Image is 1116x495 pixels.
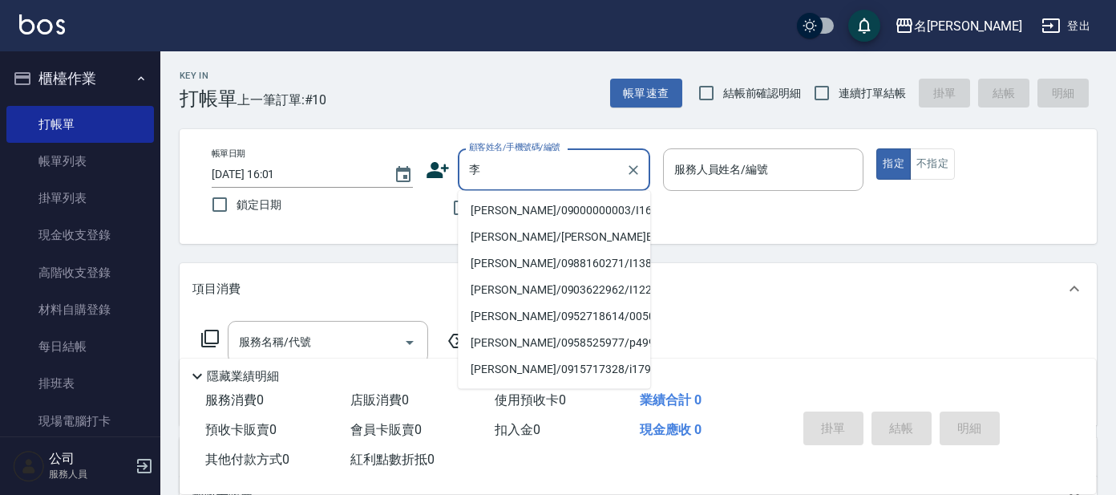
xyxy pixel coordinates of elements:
span: 紅利點數折抵 0 [350,452,435,467]
p: 服務人員 [49,467,131,481]
span: 店販消費 0 [350,392,409,408]
span: 業績合計 0 [640,392,702,408]
a: 打帳單 [6,106,154,143]
span: 現金應收 0 [640,422,702,437]
h3: 打帳單 [180,87,237,110]
img: Person [13,450,45,482]
span: 鎖定日期 [237,197,281,213]
a: 帳單列表 [6,143,154,180]
p: 項目消費 [192,281,241,298]
img: Logo [19,14,65,34]
button: 指定 [876,148,911,180]
span: 預收卡販賣 0 [205,422,277,437]
span: 其他付款方式 0 [205,452,289,467]
a: 掛單列表 [6,180,154,217]
button: 櫃檯作業 [6,58,154,99]
a: 材料自購登錄 [6,291,154,328]
li: [PERSON_NAME]/0903622962/I122 [458,277,650,303]
li: [PERSON_NAME]/0988160271/I138 [458,250,650,277]
span: 上一筆訂單:#10 [237,90,327,110]
button: 不指定 [910,148,955,180]
span: 使用預收卡 0 [495,392,566,408]
button: 名[PERSON_NAME] [888,10,1029,43]
li: [PERSON_NAME]/0915717328/i179 [458,356,650,383]
button: 帳單速查 [610,79,682,108]
a: 每日結帳 [6,328,154,365]
span: 結帳前確認明細 [723,85,802,102]
li: [PERSON_NAME]/[PERSON_NAME]B207/B207 [458,224,650,250]
a: 現金收支登錄 [6,217,154,254]
span: 會員卡販賣 0 [350,422,422,437]
h5: 公司 [49,451,131,467]
button: save [848,10,880,42]
button: Open [397,330,423,355]
button: Choose date, selected date is 2025-09-22 [384,156,423,194]
li: [PERSON_NAME]/0932188565/I378 [458,383,650,409]
p: 隱藏業績明細 [207,368,279,385]
input: YYYY/MM/DD hh:mm [212,161,378,188]
h2: Key In [180,71,237,81]
div: 名[PERSON_NAME] [914,16,1022,36]
div: 項目消費 [180,263,1097,314]
a: 排班表 [6,365,154,402]
button: Clear [622,159,645,181]
label: 顧客姓名/手機號碼/編號 [469,141,560,153]
span: 扣入金 0 [495,422,540,437]
span: 服務消費 0 [205,392,264,408]
a: 高階收支登錄 [6,254,154,291]
span: 連續打單結帳 [839,85,906,102]
li: [PERSON_NAME]/0958525977/p499 [458,330,650,356]
a: 現場電腦打卡 [6,403,154,440]
li: [PERSON_NAME]/0952718614/00509 [458,303,650,330]
li: [PERSON_NAME]/09000000003/I16 [458,197,650,224]
label: 帳單日期 [212,148,245,160]
button: 登出 [1035,11,1097,41]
